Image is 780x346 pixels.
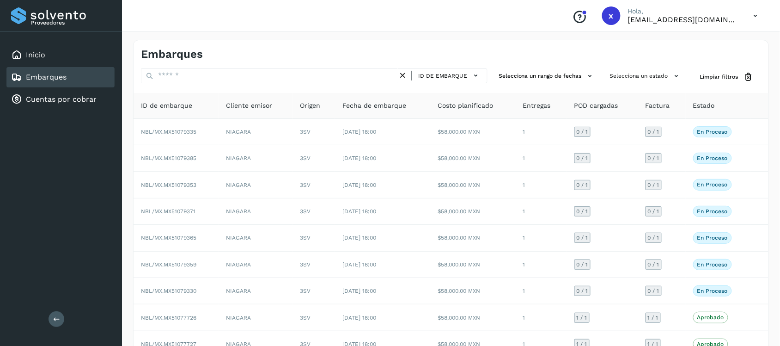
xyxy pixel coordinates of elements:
[430,304,515,331] td: $58,000.00 MXN
[292,252,335,278] td: 3SV
[693,101,715,111] span: Estado
[648,129,659,135] span: 0 / 1
[141,101,192,111] span: ID de embarque
[141,129,196,135] span: NBL/MX.MX51079335
[628,15,739,24] p: xmgm@transportesser.com.mx
[219,119,292,145] td: NIAGARA
[342,155,376,161] span: [DATE] 18:00
[292,225,335,251] td: 3SV
[342,261,376,268] span: [DATE] 18:00
[697,288,728,294] p: En proceso
[430,145,515,172] td: $58,000.00 MXN
[648,315,658,321] span: 1 / 1
[219,172,292,198] td: NIAGARA
[141,288,196,294] span: NBL/MX.MX51079330
[6,89,115,110] div: Cuentas por cobrar
[6,45,115,65] div: Inicio
[515,225,567,251] td: 1
[292,172,335,198] td: 3SV
[219,252,292,278] td: NIAGARA
[430,119,515,145] td: $58,000.00 MXN
[219,304,292,331] td: NIAGARA
[515,252,567,278] td: 1
[577,235,588,241] span: 0 / 1
[430,252,515,278] td: $58,000.00 MXN
[292,278,335,304] td: 3SV
[219,198,292,225] td: NIAGARA
[577,262,588,267] span: 0 / 1
[515,172,567,198] td: 1
[648,182,659,188] span: 0 / 1
[219,225,292,251] td: NIAGARA
[415,69,483,82] button: ID de embarque
[697,155,728,161] p: En proceso
[697,235,728,241] p: En proceso
[693,68,761,86] button: Limpiar filtros
[430,172,515,198] td: $58,000.00 MXN
[577,182,588,188] span: 0 / 1
[430,198,515,225] td: $58,000.00 MXN
[577,129,588,135] span: 0 / 1
[141,48,203,61] h4: Embarques
[577,315,587,321] span: 1 / 1
[141,182,196,188] span: NBL/MX.MX51079353
[26,73,67,81] a: Embarques
[697,314,724,321] p: Aprobado
[697,208,728,215] p: En proceso
[26,95,97,104] a: Cuentas por cobrar
[515,119,567,145] td: 1
[438,101,493,111] span: Costo planificado
[577,288,588,294] span: 0 / 1
[342,208,376,215] span: [DATE] 18:00
[430,278,515,304] td: $58,000.00 MXN
[648,155,659,161] span: 0 / 1
[342,315,376,321] span: [DATE] 18:00
[577,209,588,214] span: 0 / 1
[292,145,335,172] td: 3SV
[226,101,272,111] span: Cliente emisor
[141,261,196,268] span: NBL/MX.MX51079359
[141,315,196,321] span: NBL/MX.MX51077726
[577,155,588,161] span: 0 / 1
[697,181,728,188] p: En proceso
[300,101,320,111] span: Origen
[495,68,599,84] button: Selecciona un rango de fechas
[292,119,335,145] td: 3SV
[292,304,335,331] td: 3SV
[418,72,467,80] span: ID de embarque
[648,235,659,241] span: 0 / 1
[342,288,376,294] span: [DATE] 18:00
[342,235,376,241] span: [DATE] 18:00
[628,7,739,15] p: Hola,
[697,129,728,135] p: En proceso
[648,262,659,267] span: 0 / 1
[430,225,515,251] td: $58,000.00 MXN
[141,235,196,241] span: NBL/MX.MX51079365
[26,50,45,59] a: Inicio
[342,182,376,188] span: [DATE] 18:00
[697,261,728,268] p: En proceso
[648,209,659,214] span: 0 / 1
[574,101,618,111] span: POD cargadas
[219,145,292,172] td: NIAGARA
[141,208,195,215] span: NBL/MX.MX51079371
[515,278,567,304] td: 1
[292,198,335,225] td: 3SV
[523,101,550,111] span: Entregas
[342,129,376,135] span: [DATE] 18:00
[31,19,111,26] p: Proveedores
[141,155,196,161] span: NBL/MX.MX51079385
[606,68,685,84] button: Selecciona un estado
[700,73,738,81] span: Limpiar filtros
[342,101,406,111] span: Fecha de embarque
[6,67,115,87] div: Embarques
[515,198,567,225] td: 1
[515,145,567,172] td: 1
[515,304,567,331] td: 1
[648,288,659,294] span: 0 / 1
[646,101,670,111] span: Factura
[219,278,292,304] td: NIAGARA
